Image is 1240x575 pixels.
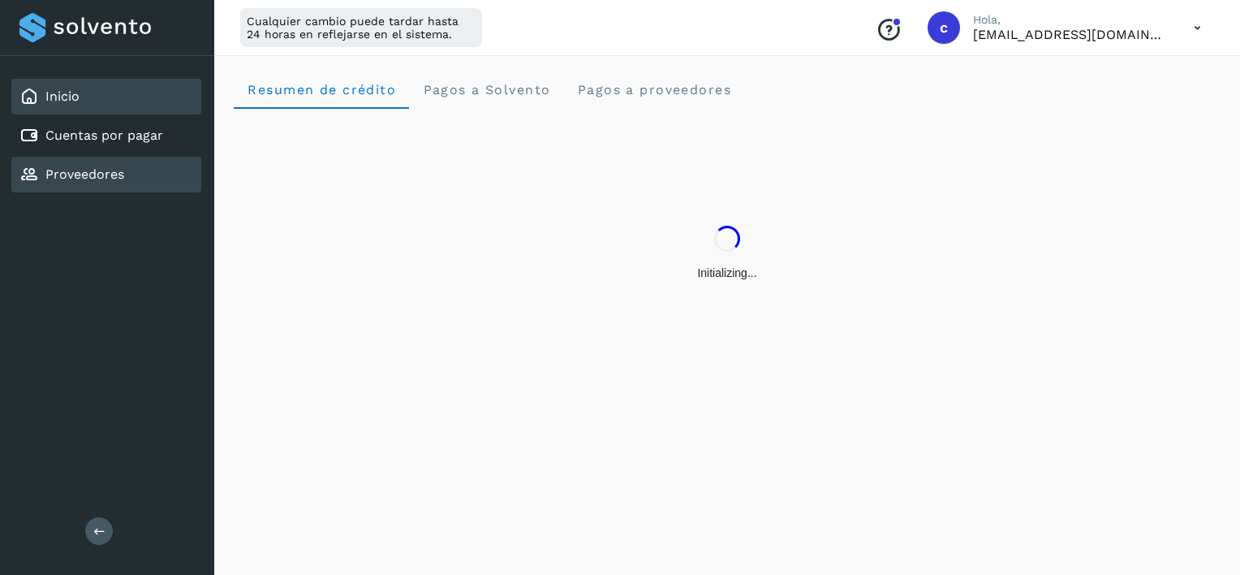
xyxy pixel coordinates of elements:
a: Inicio [45,89,80,104]
a: Proveedores [45,166,124,182]
p: Hola, [973,13,1168,27]
div: Cualquier cambio puede tardar hasta 24 horas en reflejarse en el sistema. [240,8,482,47]
a: Cuentas por pagar [45,128,163,143]
div: Proveedores [11,157,201,192]
div: Inicio [11,79,201,115]
span: Resumen de crédito [247,82,396,97]
span: Pagos a Solvento [422,82,550,97]
div: Cuentas por pagar [11,118,201,153]
span: Pagos a proveedores [576,82,731,97]
p: cxp@53cargo.com [973,27,1168,42]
